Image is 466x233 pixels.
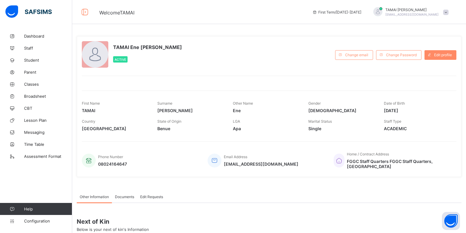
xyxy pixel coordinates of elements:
span: Gender [308,101,321,106]
span: LGA [233,119,240,124]
span: Benue [157,126,224,131]
span: Below is your next of kin's Information [77,227,149,232]
span: Documents [115,195,134,199]
span: Messaging [24,130,72,135]
img: safsims [5,5,52,18]
span: Country [82,119,95,124]
span: Marital Status [308,119,332,124]
span: ACADEMIC [384,126,450,131]
span: Edit profile [434,53,452,57]
button: Open asap [442,212,460,230]
span: State of Origin [157,119,181,124]
span: Home / Contract Address [347,152,389,156]
span: Lesson Plan [24,118,72,123]
span: Classes [24,82,72,87]
span: 08024164647 [98,161,127,167]
span: [DEMOGRAPHIC_DATA] [308,108,375,113]
span: Date of Birth [384,101,405,106]
span: Change Password [386,53,417,57]
span: CBT [24,106,72,111]
span: Email Address [224,155,247,159]
span: TAMAI [PERSON_NAME] [385,8,439,12]
span: Configuration [24,219,72,223]
span: Staff [24,46,72,51]
span: Ene [233,108,299,113]
span: Help [24,207,72,211]
span: Staff Type [384,119,401,124]
span: TAMAI Ene [PERSON_NAME] [113,44,182,50]
span: Broadsheet [24,94,72,99]
span: First Name [82,101,100,106]
span: Surname [157,101,172,106]
span: [EMAIL_ADDRESS][DOMAIN_NAME] [224,161,298,167]
span: Apa [233,126,299,131]
span: Single [308,126,375,131]
span: Dashboard [24,34,72,38]
span: Active [115,58,126,61]
span: TAMAI [82,108,148,113]
span: FGGC Staff Quarters FGGC Staff Quarters, [GEOGRAPHIC_DATA] [347,159,450,169]
span: [EMAIL_ADDRESS][DOMAIN_NAME] [385,13,439,16]
div: TAMAIEmily [367,7,452,17]
span: Time Table [24,142,72,147]
span: Other Name [233,101,253,106]
span: Next of Kin [77,218,461,225]
span: Assessment Format [24,154,72,159]
span: Other Information [80,195,109,199]
span: Change email [345,53,368,57]
span: Welcome TAMAI [99,10,134,16]
span: Edit Requests [140,195,163,199]
span: [DATE] [384,108,450,113]
span: [PERSON_NAME] [157,108,224,113]
span: [GEOGRAPHIC_DATA] [82,126,148,131]
span: Phone Number [98,155,123,159]
span: session/term information [312,10,361,14]
span: Student [24,58,72,63]
span: Parent [24,70,72,75]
